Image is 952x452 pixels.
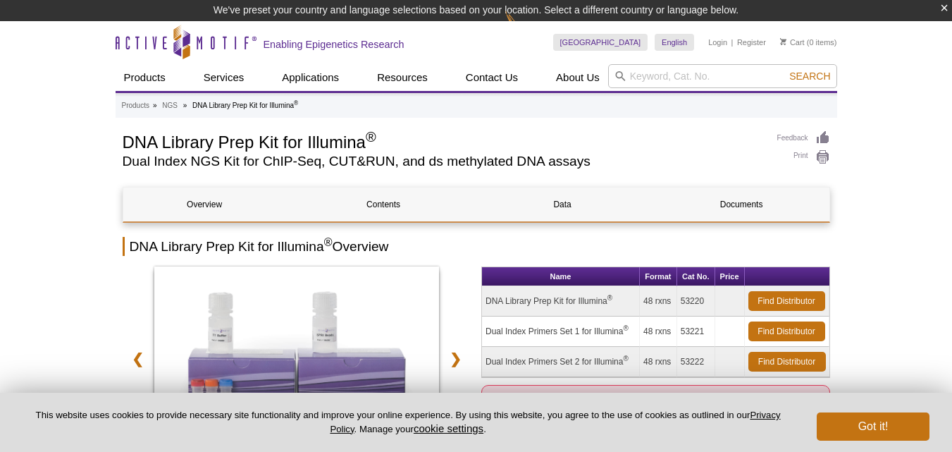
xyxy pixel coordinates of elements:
td: 53221 [677,317,715,347]
td: 48 rxns [640,286,677,317]
li: | [731,34,734,51]
a: Data [481,188,644,221]
img: Your Cart [780,38,786,45]
sup: ® [366,129,376,145]
td: Dual Index Primers Set 2 for Illumina [482,347,640,377]
li: DNA Library Prep Kit for Illumina [192,102,298,109]
h2: DNA Library Prep Kit for Illumina Overview [123,237,830,256]
a: Overview [123,188,286,221]
button: Got it! [817,413,929,441]
td: 48 rxns [640,317,677,347]
td: 48 rxns [640,347,677,377]
a: Print [777,149,830,165]
th: Format [640,267,677,286]
td: DNA Library Prep Kit for Illumina [482,286,640,317]
td: 53222 [677,347,715,377]
h2: Enabling Epigenetics Research [264,38,404,51]
a: Contact Us [457,64,526,91]
sup: ® [623,324,628,332]
sup: ® [294,99,298,106]
a: About Us [548,64,608,91]
img: Change Here [505,11,543,44]
a: Feedback [777,130,830,146]
a: Contents [302,188,465,221]
th: Name [482,267,640,286]
th: Cat No. [677,267,715,286]
a: Products [116,64,174,91]
sup: ® [324,236,333,248]
td: Dual Index Primers Set 1 for Illumina [482,317,640,347]
a: Services [195,64,253,91]
input: Keyword, Cat. No. [608,64,837,88]
th: Price [715,267,745,286]
button: Search [785,70,834,83]
li: » [183,102,187,109]
a: Cart [780,37,805,47]
li: (0 items) [780,34,837,51]
a: Login [708,37,727,47]
td: 53220 [677,286,715,317]
button: cookie settings [414,422,483,434]
a: ❮ [123,343,153,375]
a: ❯ [440,343,471,375]
h1: DNA Library Prep Kit for Illumina [123,130,763,152]
a: Documents [660,188,823,221]
a: Register [737,37,766,47]
a: Applications [273,64,347,91]
a: Find Distributor [748,291,825,311]
a: Find Distributor [748,352,826,372]
span: Search [789,71,830,82]
a: Find Distributor [748,322,825,341]
a: English [655,34,694,51]
p: This website uses cookies to provide necessary site functionality and improve your online experie... [23,409,793,436]
a: Privacy Policy [330,410,780,434]
a: Resources [369,64,436,91]
sup: ® [623,355,628,362]
li: » [153,102,157,109]
sup: ® [607,294,612,302]
a: Products [122,99,149,112]
h2: Dual Index NGS Kit for ChIP-Seq, CUT&RUN, and ds methylated DNA assays [123,155,763,168]
a: [GEOGRAPHIC_DATA] [553,34,648,51]
a: NGS [162,99,178,112]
